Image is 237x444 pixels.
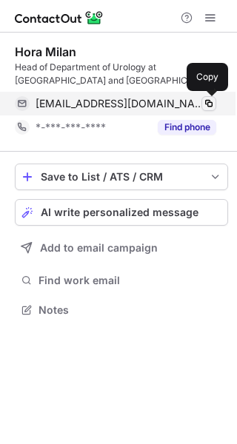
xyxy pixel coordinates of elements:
div: Hora Milan [15,44,76,59]
button: Add to email campaign [15,235,228,261]
span: Notes [39,303,222,317]
img: ContactOut v5.3.10 [15,9,104,27]
div: Save to List / ATS / CRM [41,171,202,183]
button: save-profile-one-click [15,164,228,190]
span: Find work email [39,274,222,287]
button: Reveal Button [158,120,216,135]
button: AI write personalized message [15,199,228,226]
div: Head of Department of Urology at [GEOGRAPHIC_DATA] and [GEOGRAPHIC_DATA] in [GEOGRAPHIC_DATA], [P... [15,61,228,87]
button: Notes [15,300,228,320]
span: Add to email campaign [40,242,158,254]
button: Find work email [15,270,228,291]
span: [EMAIL_ADDRESS][DOMAIN_NAME] [36,97,205,110]
span: AI write personalized message [41,206,198,218]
